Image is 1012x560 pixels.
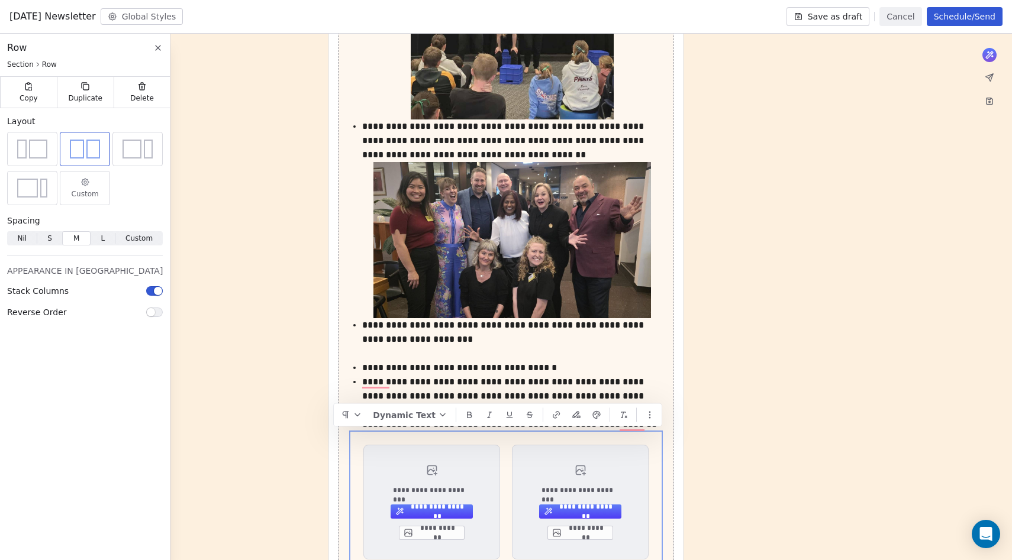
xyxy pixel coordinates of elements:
[68,93,102,103] span: Duplicate
[7,215,40,226] span: Spacing
[125,233,153,244] span: Custom
[7,115,36,127] span: Layout
[17,233,27,244] span: Nil
[47,233,52,244] span: S
[7,265,163,277] div: APPEARANCE IN [GEOGRAPHIC_DATA]
[927,7,1003,26] button: Schedule/Send
[787,7,870,26] button: Save as draft
[7,285,69,297] span: Stack Columns
[7,306,67,318] span: Reverse Order
[130,93,154,103] span: Delete
[101,8,183,25] button: Global Styles
[20,93,38,103] span: Copy
[972,520,1000,548] div: Open Intercom Messenger
[9,9,96,24] span: [DATE] Newsletter
[879,7,921,26] button: Cancel
[101,233,105,244] span: L
[368,406,452,424] button: Dynamic Text
[7,60,34,69] span: Section
[72,189,99,199] span: Custom
[7,41,27,55] span: Row
[42,60,57,69] span: Row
